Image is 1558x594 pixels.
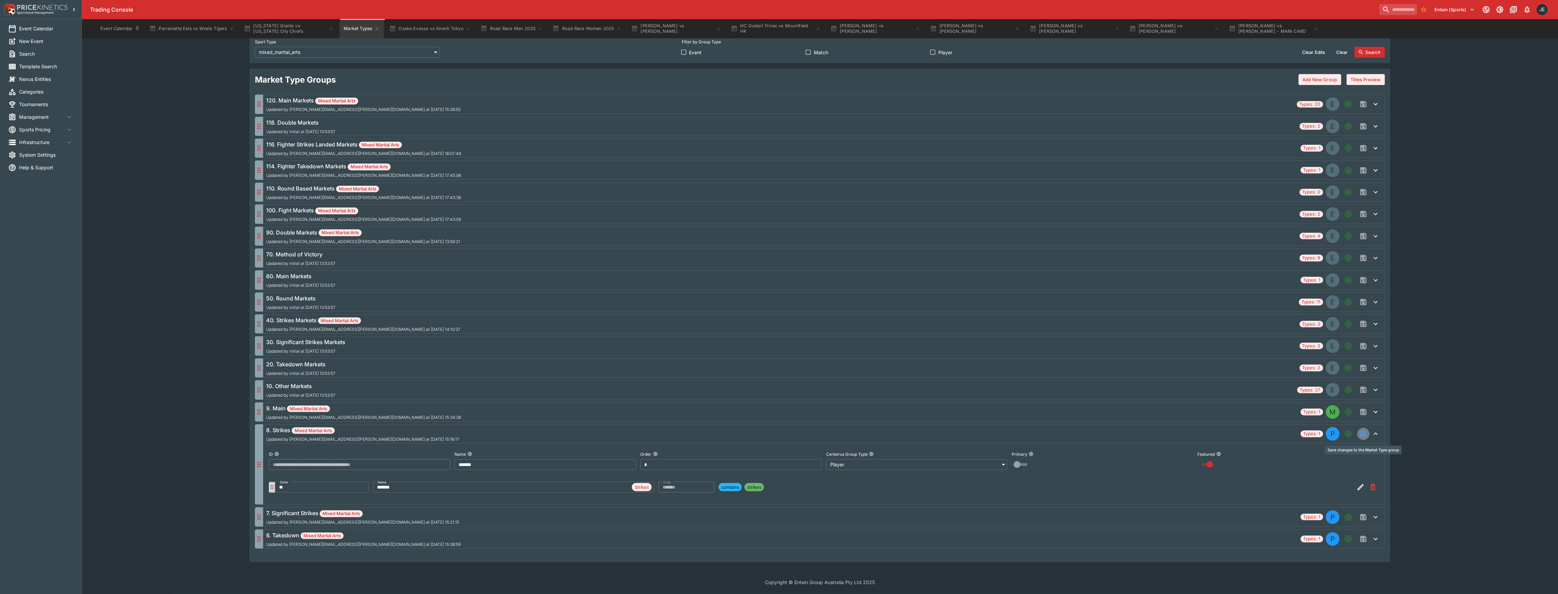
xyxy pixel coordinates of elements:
div: EVENT [1326,119,1340,133]
button: Road Race Women 2025 [549,19,626,38]
span: Strikes [632,484,652,491]
div: PLAYER [1326,532,1340,546]
button: Add a new Market type to the group [1342,296,1355,308]
span: Mixed Martial Arts [301,533,344,539]
span: Updated by [PERSON_NAME][EMAIL_ADDRESS][PERSON_NAME][DOMAIN_NAME] at [DATE] 16:07:48 [266,151,461,156]
span: Save changes to the Market Type group [1357,230,1370,242]
button: Add a new Market type to the group [1342,362,1355,374]
span: System Settings [19,151,73,158]
span: Mixed Martial Arts [318,317,361,324]
button: James Edlin [1535,2,1550,17]
h6: 114. Fighter Takedown Markets [266,162,461,170]
div: PLAYER [1326,427,1340,441]
img: Sportsbook Management [17,11,54,14]
span: Mixed Martial Arts [359,142,402,148]
span: Updated by initial at [DATE] 13:53:57 [266,261,335,266]
span: Mixed Martial Arts [315,98,358,104]
button: Event Calendar [96,19,144,38]
h6: 9. Main [266,404,461,412]
span: Types: 2 [1300,123,1323,130]
span: Updated by [PERSON_NAME][EMAIL_ADDRESS][PERSON_NAME][DOMAIN_NAME] at [DATE] 14:10:37 [266,327,460,332]
p: Sport Type [255,39,276,45]
span: Save changes to the Market Type group [1357,340,1370,352]
span: Types: 1 [1301,409,1323,415]
span: Mixed Martial Arts [320,510,363,517]
h6: 8. Strikes [266,426,459,434]
span: Save changes to the Market Type group [1357,142,1370,154]
span: Save changes to the Market Type group [1357,533,1370,545]
span: Mixed Martial Arts [287,406,330,412]
label: Name [378,479,387,486]
span: Save changes to the Market Type group [1357,511,1370,523]
button: [PERSON_NAME] vs [PERSON_NAME] [1125,19,1224,38]
div: EVENT [1326,97,1340,111]
button: Toggle light/dark mode [1494,3,1506,16]
h6: 110. Round Based Markets [266,184,461,193]
span: Save changes to the Market Type group [1357,362,1370,374]
span: Types: 3 [1300,343,1323,350]
span: Updated by [PERSON_NAME][EMAIL_ADDRESS][PERSON_NAME][DOMAIN_NAME] at [DATE] 15:38:59 [266,542,461,547]
span: Mixed Martial Arts [292,427,335,434]
button: Add a new Market type to the group [1342,318,1355,330]
button: Add a new Market type to the group [1342,384,1355,396]
button: Remove Market Code from the group [1367,481,1379,493]
div: EVENT [1326,361,1340,375]
input: search [1380,4,1417,15]
span: Help & Support [19,164,73,171]
span: Types: 27 [1297,387,1323,394]
span: Event [689,49,702,56]
span: Nexus Entities [19,75,73,83]
span: Types: 4 [1300,233,1323,240]
span: Updated by initial at [DATE] 13:53:57 [266,393,335,398]
span: Save changes to the Market Type group [1357,164,1370,176]
button: Add a new Market type to the group [1342,274,1355,286]
button: Add a new Market type to the group [1342,428,1355,440]
div: EVENT [1326,229,1340,243]
span: Types: 0 [1300,189,1323,196]
button: Add a new Market type to the group [1342,120,1355,132]
h6: 6. Takedown [266,531,461,539]
div: Player [826,459,1008,470]
span: Search [19,50,73,57]
button: [PERSON_NAME] vs [PERSON_NAME] [1026,19,1124,38]
button: Notifications [1521,3,1533,16]
span: Mixed Martial Arts [348,164,391,170]
div: EVENT [1326,141,1340,155]
img: PriceKinetics Logo [2,3,16,16]
h6: 116. Fighter Strikes Landed Markets [266,140,461,148]
span: Types: 1 [1301,536,1323,542]
span: Template Search [19,63,73,70]
span: Save changes to the Market Type group [1357,252,1370,264]
button: Clear [1332,47,1352,58]
span: New Event [19,38,73,45]
button: Add a new Market type to the group [1342,230,1355,242]
span: Updated by [PERSON_NAME][EMAIL_ADDRESS][PERSON_NAME][DOMAIN_NAME] at [DATE] 15:16:17 [266,437,459,442]
span: Save changes to the Market Type group [1357,98,1370,110]
span: Updated by initial at [DATE] 13:53:57 [266,349,345,354]
button: Documentation [1507,3,1520,16]
button: Add a new Market type to the group [1342,252,1355,264]
span: Save changes to the Market Type group [1357,120,1370,132]
button: Add a new Market type to the group [1342,98,1355,110]
h6: 100. Fight Markets [266,206,461,214]
h6: 60. Main Markets [266,272,335,280]
p: ID [269,451,273,457]
div: MATCH [1326,405,1340,419]
p: Copyright © Entain Group Australia Pty Ltd 2025 [82,579,1558,586]
button: Add a new Market type to the group [1342,186,1355,198]
span: Player [938,49,952,56]
span: Tournaments [19,101,73,108]
span: Types: 2 [1300,211,1323,218]
p: Name [455,451,466,457]
h6: 120. Main Markets [266,96,461,104]
button: No Bookmarks [1418,4,1429,15]
button: Featured [1216,452,1221,456]
div: Save changes to the Market Type group [1325,446,1402,454]
button: Add a new Market type to the group [1342,533,1355,545]
p: Filter by Group Type [682,39,721,45]
span: Save changes to the Market Type group [1357,384,1370,396]
span: Match [814,49,828,56]
button: [US_STATE] Giants vs [US_STATE] City Chiefs [240,19,338,38]
span: Mixed Martial Arts [336,186,379,193]
button: Market Types [340,19,384,38]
